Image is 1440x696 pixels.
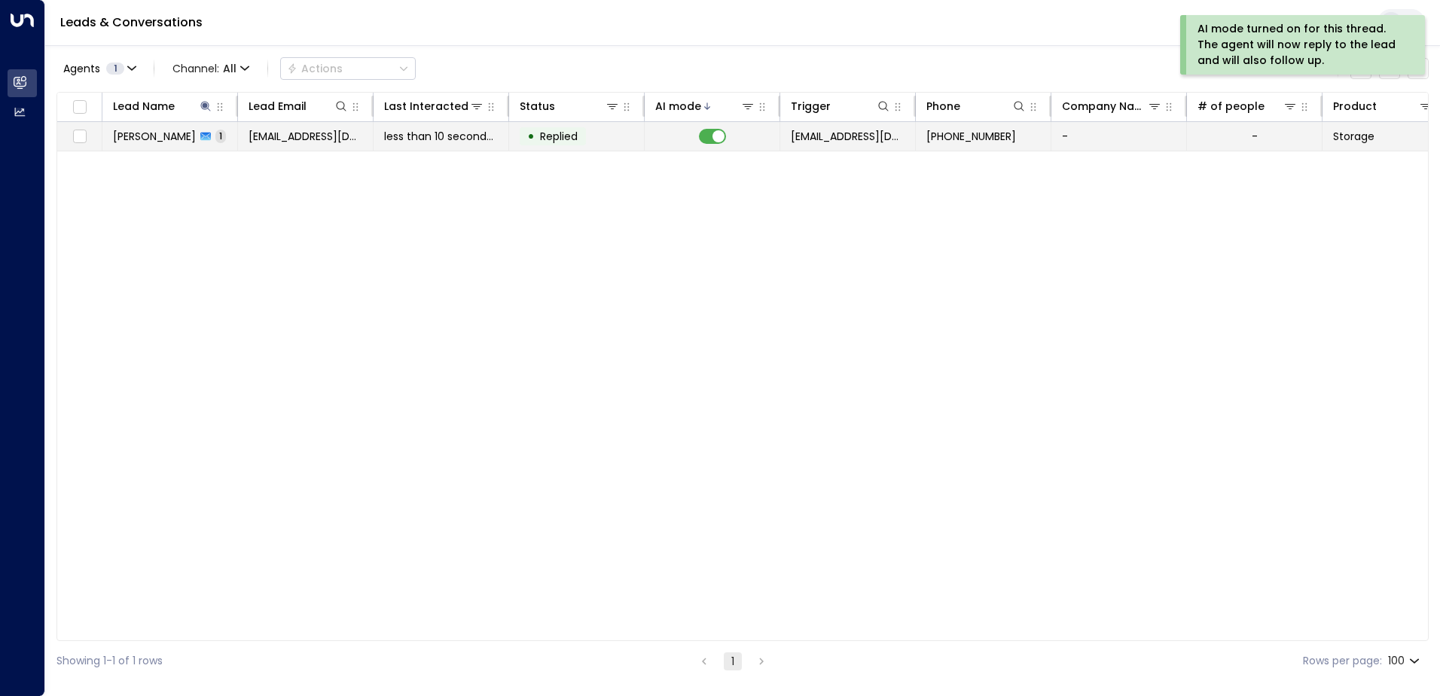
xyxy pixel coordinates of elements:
div: Status [520,97,620,115]
div: Phone [926,97,1027,115]
td: - [1051,122,1187,151]
button: Actions [280,57,416,80]
nav: pagination navigation [694,652,771,670]
a: Leads & Conversations [60,14,203,31]
button: Agents1 [56,58,142,79]
div: Actions [287,62,343,75]
span: Toggle select all [70,98,89,117]
span: less than 10 seconds ago [384,129,498,144]
div: Product [1333,97,1433,115]
div: Company Name [1062,97,1162,115]
span: Toggle select row [70,127,89,146]
div: # of people [1197,97,1298,115]
span: 1 [215,130,226,142]
span: +447518039071 [926,129,1016,144]
span: All [223,63,236,75]
div: AI mode turned on for this thread. The agent will now reply to the lead and will also follow up. [1197,21,1405,69]
div: Lead Email [249,97,307,115]
div: # of people [1197,97,1265,115]
div: Last Interacted [384,97,484,115]
div: Lead Email [249,97,349,115]
span: leads@space-station.co.uk [791,129,905,144]
div: AI mode [655,97,755,115]
span: Replied [540,129,578,144]
button: page 1 [724,652,742,670]
div: Showing 1-1 of 1 rows [56,653,163,669]
div: 100 [1388,650,1423,672]
div: Last Interacted [384,97,468,115]
div: Button group with a nested menu [280,57,416,80]
div: • [527,124,535,149]
label: Rows per page: [1303,653,1382,669]
div: - [1252,129,1258,144]
span: Storage [1333,129,1374,144]
div: Trigger [791,97,891,115]
span: Nina Woods [113,129,196,144]
div: AI mode [655,97,701,115]
div: Lead Name [113,97,213,115]
div: Company Name [1062,97,1147,115]
div: Trigger [791,97,831,115]
span: gufylytaru@gmail.com [249,129,362,144]
button: Channel:All [166,58,255,79]
div: Status [520,97,555,115]
div: Phone [926,97,960,115]
div: Product [1333,97,1377,115]
span: 1 [106,63,124,75]
div: Lead Name [113,97,175,115]
span: Agents [63,63,100,74]
span: Channel: [166,58,255,79]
